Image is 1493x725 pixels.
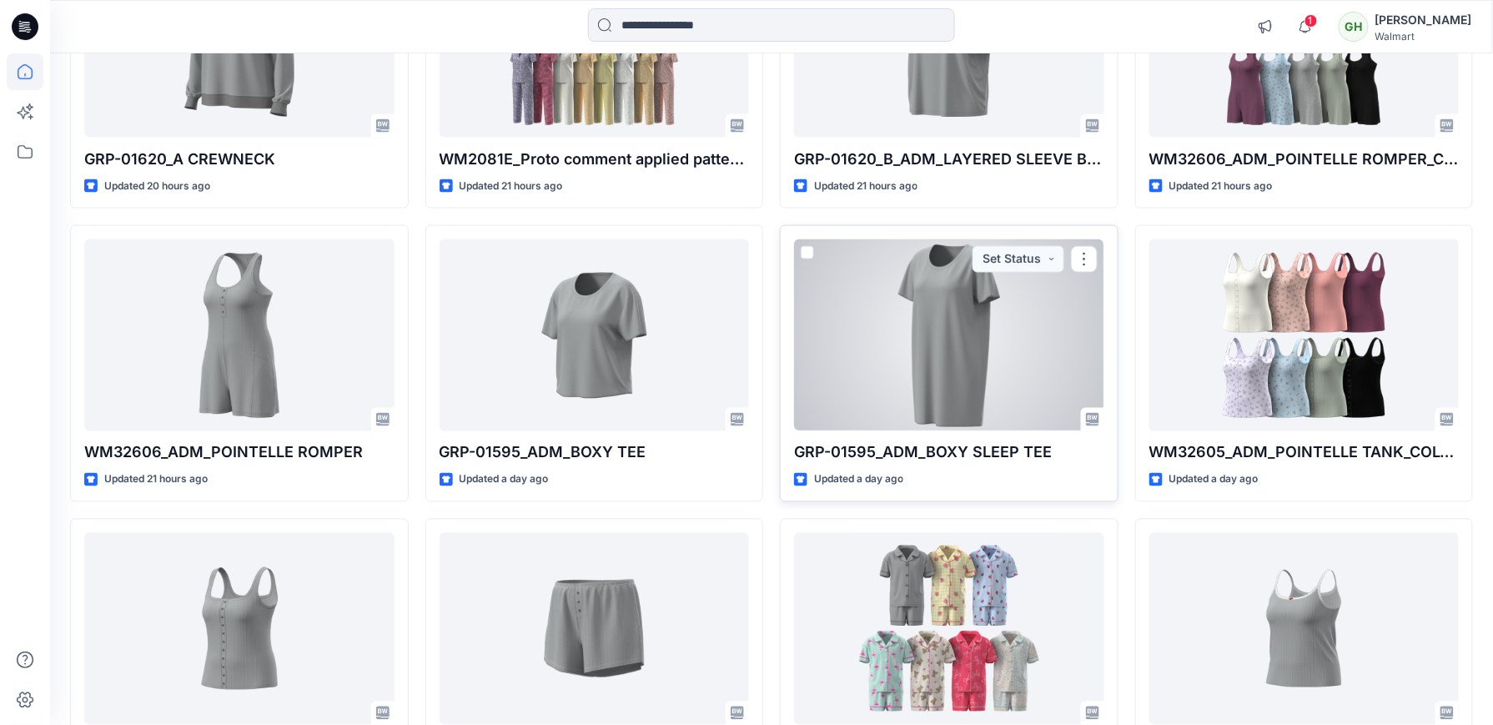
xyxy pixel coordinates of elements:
a: D26_ADM_COAT SET [794,533,1104,724]
div: Walmart [1375,30,1472,43]
p: GRP-01595_ADM_BOXY SLEEP TEE [794,441,1104,465]
span: 1 [1304,14,1318,28]
p: Updated a day ago [814,471,903,489]
p: GRP-01620_B_ADM_LAYERED SLEEVE BOXY TEE_DEV [794,148,1104,171]
p: WM2081E_Proto comment applied pattern_COLORWAY [440,148,750,171]
p: Updated 21 hours ago [1169,178,1273,195]
div: [PERSON_NAME] [1375,10,1472,30]
p: Updated a day ago [1169,471,1259,489]
div: GH [1339,12,1369,42]
a: WM12605J_ADM_ POINTELLE SHORT [440,533,750,724]
a: WM32605_ADM_POINTELLE TANK_COLORWAY [1149,239,1460,430]
a: WM32605_ADM_POINTELLE TANK [84,533,395,724]
a: WM32606_ADM_POINTELLE ROMPER [84,239,395,430]
p: WM32605_ADM_POINTELLE TANK_COLORWAY [1149,441,1460,465]
p: GRP-01620_A CREWNECK [84,148,395,171]
p: Updated 21 hours ago [814,178,917,195]
p: Updated a day ago [460,471,549,489]
p: Updated 21 hours ago [104,471,208,489]
p: WM32606_ADM_POINTELLE ROMPER_COLORWAY [1149,148,1460,171]
a: WM32601_ADM_ POINTELLE TANK [1149,533,1460,724]
p: Updated 20 hours ago [104,178,210,195]
a: GRP-01595_ADM_BOXY TEE [440,239,750,430]
p: Updated 21 hours ago [460,178,563,195]
p: WM32606_ADM_POINTELLE ROMPER [84,441,395,465]
a: GRP-01595_ADM_BOXY SLEEP TEE [794,239,1104,430]
p: GRP-01595_ADM_BOXY TEE [440,441,750,465]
